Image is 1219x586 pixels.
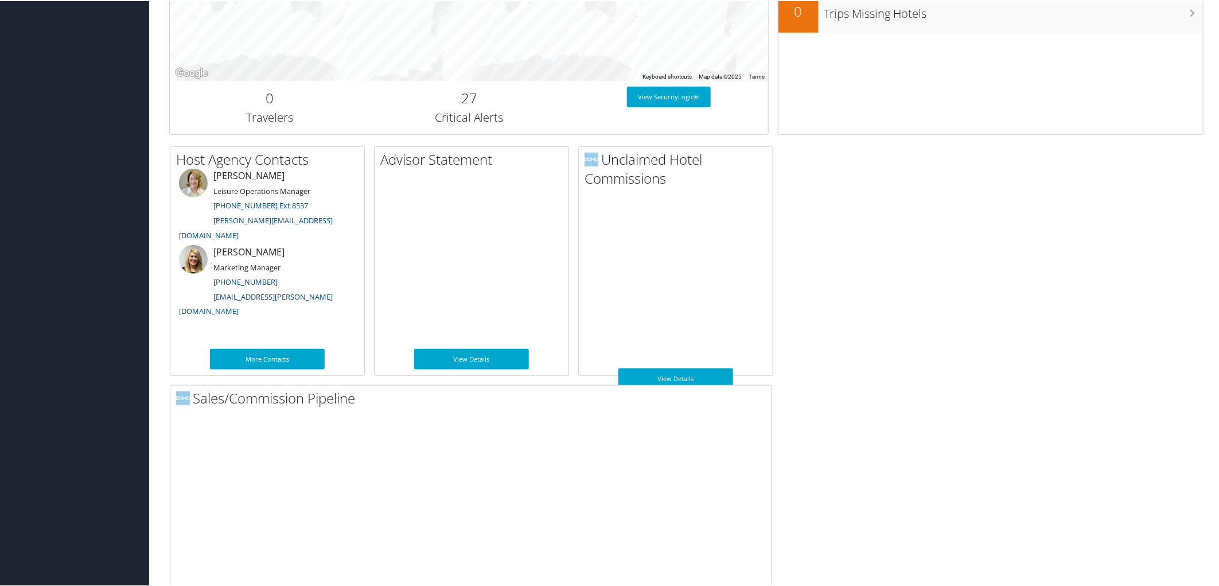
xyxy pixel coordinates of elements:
[618,367,733,388] a: View Details
[173,65,211,80] a: Open this area in Google Maps (opens a new window)
[585,149,773,187] h2: Unclaimed Hotel Commissions
[176,387,772,407] h2: Sales/Commission Pipeline
[213,261,281,271] small: Marketing Manager
[414,348,529,368] a: View Details
[378,87,560,107] h2: 27
[179,214,333,239] a: [PERSON_NAME][EMAIL_ADDRESS][DOMAIN_NAME]
[173,168,361,244] li: [PERSON_NAME]
[210,348,325,368] a: More Contacts
[213,185,310,195] small: Leisure Operations Manager
[749,72,765,79] a: Terms (opens in new tab)
[178,87,361,107] h2: 0
[173,244,361,320] li: [PERSON_NAME]
[179,290,333,316] a: [EMAIL_ADDRESS][PERSON_NAME][DOMAIN_NAME]
[380,149,568,168] h2: Advisor Statement
[173,65,211,80] img: Google
[627,86,711,106] a: View SecurityLogic®
[179,168,208,196] img: meredith-price.jpg
[176,149,364,168] h2: Host Agency Contacts
[179,244,208,273] img: ali-moffitt.jpg
[176,390,190,404] img: domo-logo.png
[213,199,308,209] a: [PHONE_NUMBER] Ext 8537
[699,72,742,79] span: Map data ©2025
[778,1,819,20] h2: 0
[378,108,560,125] h3: Critical Alerts
[642,72,692,80] button: Keyboard shortcuts
[585,152,598,165] img: domo-logo.png
[213,275,278,286] a: [PHONE_NUMBER]
[178,108,361,125] h3: Travelers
